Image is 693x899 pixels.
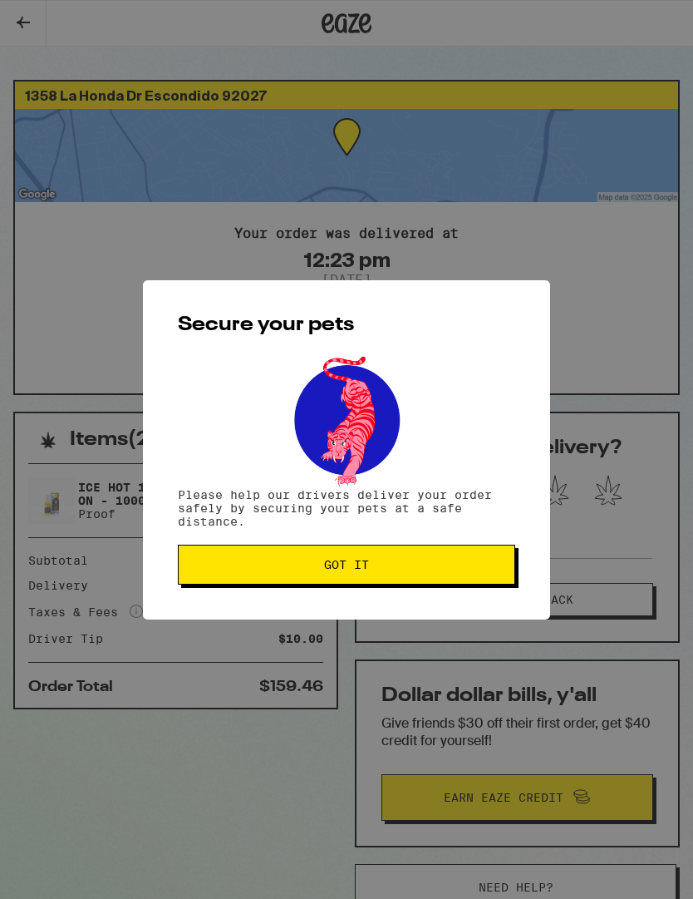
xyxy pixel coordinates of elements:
[178,488,515,528] p: Please help our drivers deliver your order safely by securing your pets at a safe distance.
[278,352,415,488] img: pets
[178,545,515,585] button: Got it
[324,559,369,571] span: Got it
[178,315,515,335] h2: Secure your pets
[10,12,120,25] span: Hi. Need any help?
